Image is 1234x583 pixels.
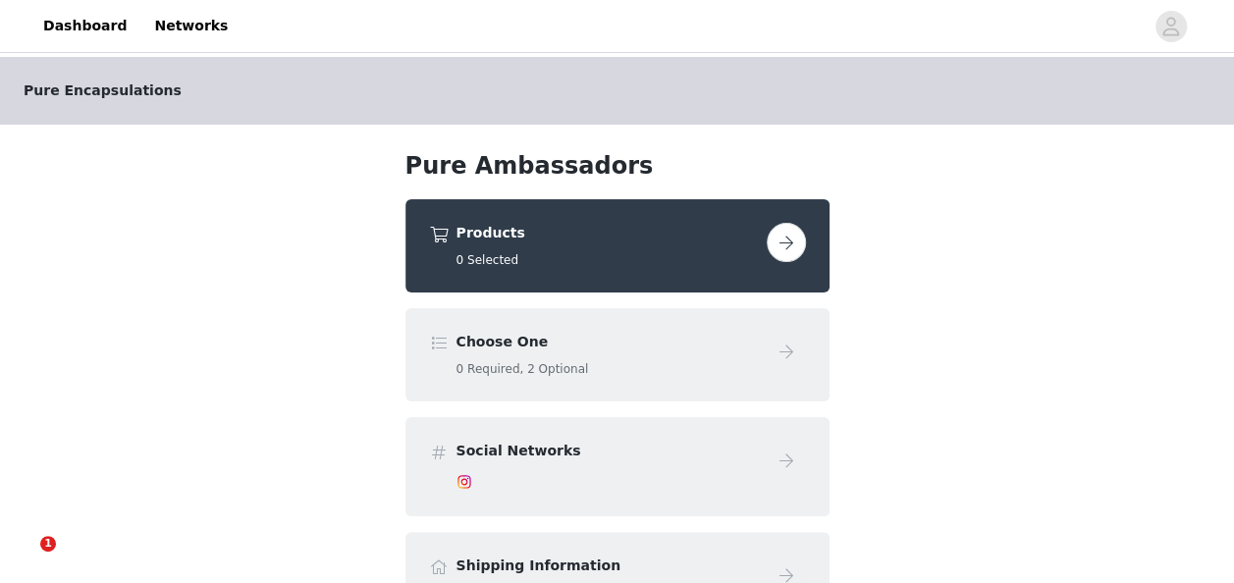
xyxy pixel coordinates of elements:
h4: Shipping Information [456,556,759,576]
h4: Products [456,223,759,243]
h1: Pure Ambassadors [405,148,830,184]
a: Dashboard [31,4,138,48]
h4: Choose One [456,332,759,352]
span: 1 [40,536,56,552]
div: Choose One [405,308,830,401]
h5: 0 Required, 2 Optional [456,360,759,378]
img: Instagram Icon [456,474,472,490]
h5: 0 Selected [456,251,759,269]
div: Products [405,199,830,292]
h4: Social Networks [456,441,759,461]
div: avatar [1161,11,1180,42]
div: Social Networks [405,417,830,516]
span: Pure Encapsulations [24,80,182,101]
a: Networks [142,4,240,48]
